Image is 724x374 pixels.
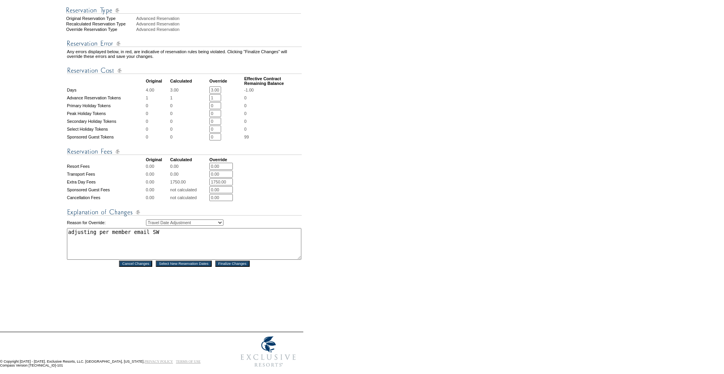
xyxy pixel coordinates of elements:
[170,102,209,109] td: 0
[170,194,209,201] td: not calculated
[170,186,209,193] td: not calculated
[146,76,169,86] td: Original
[146,133,169,140] td: 0
[66,27,135,32] div: Override Reservation Type
[146,126,169,133] td: 0
[66,5,301,15] img: Reservation Type
[146,86,169,93] td: 4.00
[170,110,209,117] td: 0
[144,360,173,363] a: PRIVACY POLICY
[233,332,303,371] img: Exclusive Resorts
[244,103,247,108] span: 0
[67,94,145,101] td: Advance Reservation Tokens
[67,186,145,193] td: Sponsored Guest Fees
[146,102,169,109] td: 0
[67,66,302,76] img: Reservation Cost
[66,22,135,26] div: Recalculated Reservation Type
[67,110,145,117] td: Peak Holiday Tokens
[209,76,243,86] td: Override
[67,207,302,217] img: Explanation of Changes
[67,86,145,93] td: Days
[170,157,209,162] td: Calculated
[146,163,169,170] td: 0.00
[170,94,209,101] td: 1
[67,218,145,227] td: Reason for Override:
[146,178,169,185] td: 0.00
[244,88,254,92] span: -1.00
[67,171,145,178] td: Transport Fees
[67,126,145,133] td: Select Holiday Tokens
[146,110,169,117] td: 0
[244,135,249,139] span: 99
[244,95,247,100] span: 0
[67,118,145,125] td: Secondary Holiday Tokens
[170,171,209,178] td: 0.00
[136,16,303,21] div: Advanced Reservation
[156,261,212,267] input: Select New Reservation Dates
[67,49,302,59] td: Any errors displayed below, in red, are indicative of reservation rules being violated. Clicking ...
[170,178,209,185] td: 1750.00
[170,118,209,125] td: 0
[67,39,302,49] img: Reservation Errors
[146,194,169,201] td: 0.00
[170,76,209,86] td: Calculated
[146,171,169,178] td: 0.00
[244,127,247,131] span: 0
[244,76,302,86] td: Effective Contract Remaining Balance
[136,27,303,32] div: Advanced Reservation
[146,94,169,101] td: 1
[170,126,209,133] td: 0
[67,147,302,156] img: Reservation Fees
[176,360,201,363] a: TERMS OF USE
[67,178,145,185] td: Extra Day Fees
[66,16,135,21] div: Original Reservation Type
[215,261,250,267] input: Finalize Changes
[170,86,209,93] td: 3.00
[146,118,169,125] td: 0
[67,133,145,140] td: Sponsored Guest Tokens
[67,102,145,109] td: Primary Holiday Tokens
[170,133,209,140] td: 0
[136,22,303,26] div: Advanced Reservation
[244,111,247,116] span: 0
[209,157,243,162] td: Override
[170,163,209,170] td: 0.00
[119,261,152,267] input: Cancel Changes
[67,194,145,201] td: Cancellation Fees
[67,163,145,170] td: Resort Fees
[244,119,247,124] span: 0
[146,186,169,193] td: 0.00
[146,157,169,162] td: Original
